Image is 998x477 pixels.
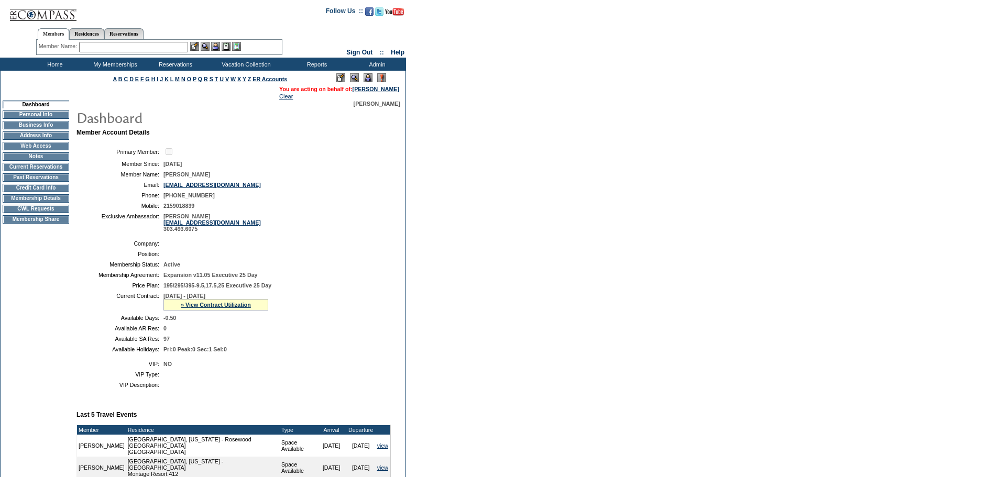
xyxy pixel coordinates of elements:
td: Admin [346,58,406,71]
img: b_edit.gif [190,42,199,51]
td: Credit Card Info [3,184,69,192]
span: Expansion v11.05 Executive 25 Day [163,272,257,278]
a: G [145,76,149,82]
a: X [237,76,241,82]
td: Current Reservations [3,163,69,171]
td: Current Contract: [81,293,159,310]
span: [DATE] [163,161,182,167]
td: Phone: [81,192,159,198]
a: D [129,76,134,82]
td: [DATE] [346,435,376,457]
a: E [135,76,139,82]
td: Residence [126,425,280,435]
td: Position: [81,251,159,257]
img: Impersonate [211,42,220,51]
td: Follow Us :: [326,6,363,19]
td: Member Name: [81,171,159,178]
td: Vacation Collection [204,58,286,71]
a: F [140,76,144,82]
td: Membership Status: [81,261,159,268]
td: Personal Info [3,110,69,119]
img: Become our fan on Facebook [365,7,374,16]
td: Available Holidays: [81,346,159,352]
span: [PERSON_NAME] 303.493.6075 [163,213,261,232]
a: Reservations [104,28,144,39]
td: Exclusive Ambassador: [81,213,159,232]
td: Type [280,425,317,435]
span: [DATE] - [DATE] [163,293,205,299]
span: Active [163,261,180,268]
td: Mobile: [81,203,159,209]
a: P [193,76,196,82]
img: Subscribe to our YouTube Channel [385,8,404,16]
a: Y [243,76,246,82]
td: Notes [3,152,69,161]
a: Residences [69,28,104,39]
b: Member Account Details [76,129,150,136]
a: Become our fan on Facebook [365,10,374,17]
a: view [377,442,388,449]
span: 0 [163,325,167,331]
a: O [187,76,191,82]
a: Q [198,76,202,82]
span: You are acting on behalf of: [279,86,399,92]
img: Impersonate [364,73,372,82]
td: VIP: [81,361,159,367]
td: Member Since: [81,161,159,167]
td: [DATE] [317,435,346,457]
a: S [210,76,213,82]
img: View Mode [350,73,359,82]
td: Membership Share [3,215,69,224]
span: Pri:0 Peak:0 Sec:1 Sel:0 [163,346,227,352]
td: Available SA Res: [81,336,159,342]
a: L [170,76,173,82]
img: Edit Mode [336,73,345,82]
td: Email: [81,182,159,188]
b: Last 5 Travel Events [76,411,137,418]
a: Clear [279,93,293,99]
span: [PHONE_NUMBER] [163,192,215,198]
td: Web Access [3,142,69,150]
a: J [160,76,163,82]
span: NO [163,361,172,367]
a: Sign Out [346,49,372,56]
span: :: [380,49,384,56]
td: Price Plan: [81,282,159,289]
td: [PERSON_NAME] [77,435,126,457]
a: B [118,76,123,82]
a: Follow us on Twitter [375,10,383,17]
span: -0.50 [163,315,176,321]
img: Log Concern/Member Elevation [377,73,386,82]
td: Reports [286,58,346,71]
a: Members [38,28,70,40]
img: pgTtlDashboard.gif [76,107,286,128]
td: Business Info [3,121,69,129]
td: Membership Details [3,194,69,203]
td: [GEOGRAPHIC_DATA], [US_STATE] - Rosewood [GEOGRAPHIC_DATA] [GEOGRAPHIC_DATA] [126,435,280,457]
a: view [377,464,388,471]
a: [PERSON_NAME] [353,86,399,92]
td: Reservations [144,58,204,71]
td: Available Days: [81,315,159,321]
span: 2159018839 [163,203,194,209]
td: Primary Member: [81,147,159,157]
a: [EMAIL_ADDRESS][DOMAIN_NAME] [163,182,261,188]
a: R [204,76,208,82]
a: A [113,76,117,82]
td: VIP Description: [81,382,159,388]
td: Past Reservations [3,173,69,182]
a: Subscribe to our YouTube Channel [385,10,404,17]
a: Z [248,76,251,82]
a: N [181,76,185,82]
td: Address Info [3,131,69,140]
img: b_calculator.gif [232,42,241,51]
td: Membership Agreement: [81,272,159,278]
td: Departure [346,425,376,435]
a: T [215,76,218,82]
a: C [124,76,128,82]
div: Member Name: [39,42,79,51]
td: Member [77,425,126,435]
a: M [175,76,180,82]
td: My Memberships [84,58,144,71]
a: H [151,76,156,82]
